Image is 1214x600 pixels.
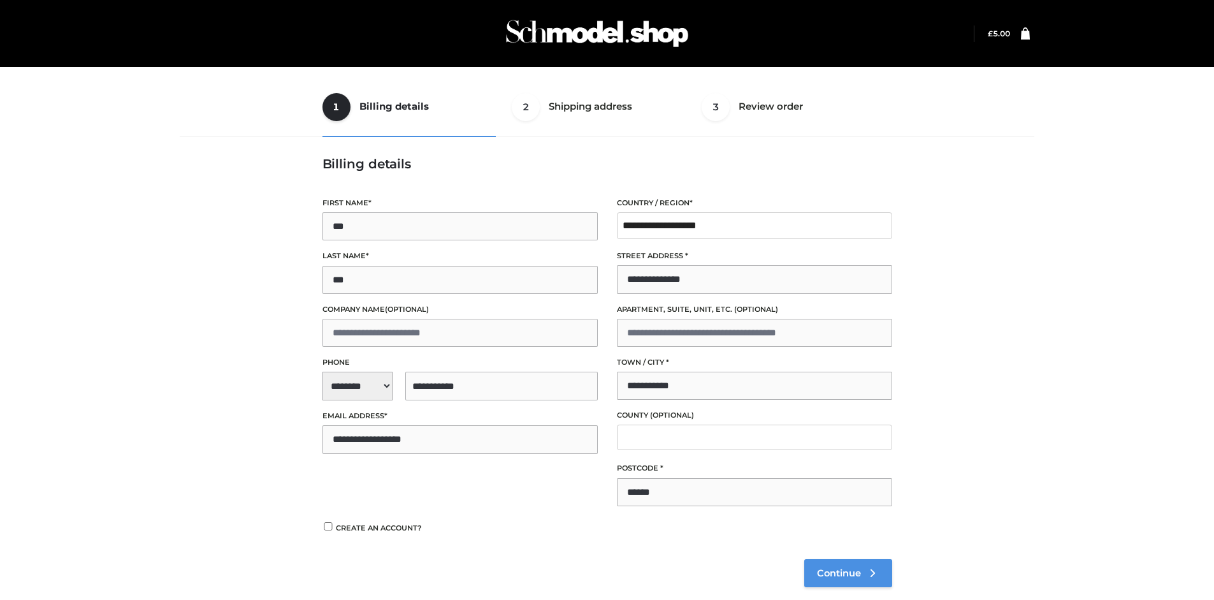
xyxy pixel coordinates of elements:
label: Postcode [617,462,892,474]
label: Town / City [617,356,892,369]
span: (optional) [650,411,694,420]
span: (optional) [385,305,429,314]
label: Email address [322,410,598,422]
label: Phone [322,356,598,369]
span: (optional) [734,305,778,314]
h3: Billing details [322,156,892,172]
span: Continue [817,567,861,579]
a: Continue [804,559,892,587]
label: First name [322,197,598,209]
span: £ [988,29,993,38]
label: Street address [617,250,892,262]
img: Schmodel Admin 964 [502,8,693,59]
span: Create an account? [336,523,422,532]
label: County [617,409,892,421]
a: £5.00 [988,29,1010,38]
label: Country / Region [617,197,892,209]
label: Company name [322,304,598,316]
input: Create an account? [322,522,334,530]
label: Apartment, suite, unit, etc. [617,304,892,316]
label: Last name [322,250,598,262]
bdi: 5.00 [988,29,1010,38]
